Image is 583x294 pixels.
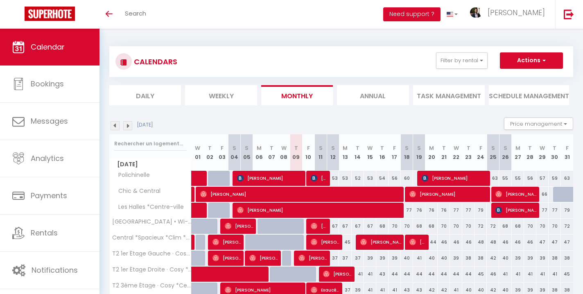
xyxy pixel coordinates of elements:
th: 18 [401,134,413,171]
li: Weekly [185,85,257,105]
div: 70 [389,219,401,234]
span: [PERSON_NAME] [409,234,426,250]
span: [PERSON_NAME] [495,202,536,218]
span: Analytics [31,153,64,163]
div: 48 [475,235,487,250]
div: 40 [438,251,450,266]
th: 21 [438,134,450,171]
div: 44 [425,235,438,250]
div: 44 [450,267,462,282]
span: [PERSON_NAME] [495,186,536,202]
th: 27 [512,134,524,171]
abbr: W [367,144,373,152]
div: 41 [536,267,549,282]
th: 23 [462,134,475,171]
th: 29 [536,134,549,171]
button: Price management [504,118,573,130]
div: 38 [549,251,561,266]
span: [PERSON_NAME] [237,170,303,186]
th: 24 [475,134,487,171]
th: 03 [216,134,228,171]
div: 53 [339,171,351,186]
div: 60 [401,171,413,186]
div: 39 [376,251,389,266]
abbr: F [566,144,569,152]
th: 17 [389,134,401,171]
span: [PERSON_NAME] [323,266,352,282]
div: 39 [536,251,549,266]
div: 56 [389,171,401,186]
div: 55 [512,171,524,186]
div: 70 [536,219,549,234]
abbr: T [294,144,298,152]
span: Search [125,9,146,18]
div: 70 [438,219,450,234]
th: 26 [499,134,511,171]
th: 12 [327,134,339,171]
div: 45 [339,235,351,250]
abbr: S [504,144,507,152]
th: 30 [549,134,561,171]
div: 57 [536,171,549,186]
button: Filter by rental [436,52,488,69]
div: 54 [376,171,389,186]
div: 45 [475,267,487,282]
div: 76 [413,203,425,218]
abbr: T [553,144,556,152]
div: 67 [352,219,364,234]
span: [DATE] [110,158,191,170]
span: [GEOGRAPHIC_DATA] • Wi-Fi • [GEOGRAPHIC_DATA] • Vidéoprojecteur [111,219,193,225]
abbr: T [467,144,470,152]
div: 76 [438,203,450,218]
span: [PERSON_NAME] [311,170,327,186]
div: 67 [339,219,351,234]
div: 63 [487,171,499,186]
div: 37 [327,251,339,266]
div: 77 [401,203,413,218]
div: 77 [450,203,462,218]
div: 46 [462,235,475,250]
div: 59 [549,171,561,186]
th: 06 [253,134,265,171]
div: 44 [413,267,425,282]
div: 70 [549,219,561,234]
div: 37 [339,251,351,266]
th: 19 [413,134,425,171]
th: 13 [339,134,351,171]
div: 41 [364,267,376,282]
abbr: F [307,144,310,152]
abbr: S [245,144,249,152]
div: 79 [561,203,573,218]
div: 43 [376,267,389,282]
div: 68 [425,219,438,234]
span: Chic & Central [111,187,163,196]
span: Polichinelle [111,171,152,180]
th: 09 [290,134,302,171]
div: 44 [401,267,413,282]
div: 41 [512,267,524,282]
th: 25 [487,134,499,171]
h3: CALENDARS [132,52,177,71]
div: 70 [462,219,475,234]
div: 79 [475,203,487,218]
div: 46 [524,235,536,250]
div: 45 [561,267,573,282]
span: [PERSON_NAME] [200,186,401,202]
th: 16 [376,134,389,171]
li: Daily [109,85,181,105]
abbr: S [331,144,335,152]
abbr: W [195,144,200,152]
div: 67 [327,219,339,234]
div: 44 [462,267,475,282]
span: [PERSON_NAME] [212,250,241,266]
div: 72 [561,219,573,234]
span: T2 3ème Étage · Cosy *Central *Calme *4 Couchages *Wi-Fi *Smart TV [111,283,193,289]
div: 40 [499,251,511,266]
div: 53 [327,171,339,186]
div: 41 [352,267,364,282]
div: 37 [352,251,364,266]
abbr: F [393,144,396,152]
span: Central *Spacieux *Clim *Wi-Fi *Terrasse Privée [111,235,193,241]
div: 48 [487,235,499,250]
abbr: T [442,144,446,152]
